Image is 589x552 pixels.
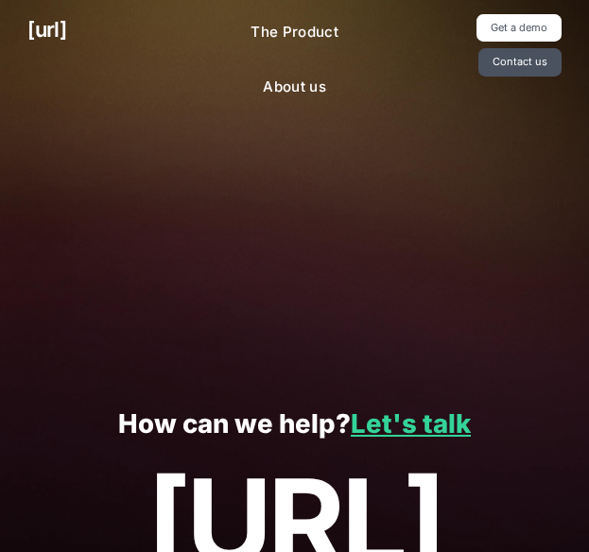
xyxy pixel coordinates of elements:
[248,69,341,106] a: About us
[476,14,561,42] a: Get a demo
[27,409,561,439] p: How can we help?
[235,14,354,51] a: The Product
[27,14,66,45] a: [URL]
[478,48,561,76] a: Contact us
[351,407,471,440] a: Let's talk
